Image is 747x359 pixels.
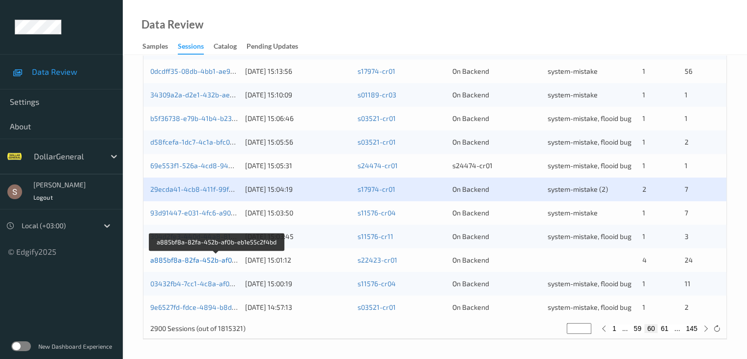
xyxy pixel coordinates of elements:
[642,279,645,288] span: 1
[684,303,688,311] span: 2
[358,256,397,264] a: s22423-cr01
[452,114,540,123] div: On Backend
[452,137,540,147] div: On Backend
[642,138,645,146] span: 1
[245,184,351,194] div: [DATE] 15:04:19
[642,114,645,122] span: 1
[142,41,168,54] div: Samples
[642,232,645,240] span: 1
[642,256,647,264] span: 4
[150,209,282,217] a: 93d91447-e031-4fc6-a900-cbaae5f02572
[548,67,598,75] span: system-mistake
[684,67,692,75] span: 56
[247,41,298,54] div: Pending Updates
[452,279,540,289] div: On Backend
[658,324,671,333] button: 61
[150,161,285,170] a: 69e553f1-526a-4cd8-948c-becb9215cd08
[452,161,540,171] div: s24474-cr01
[684,138,688,146] span: 2
[245,66,351,76] div: [DATE] 15:13:56
[684,279,690,288] span: 11
[358,209,396,217] a: s11576-cr04
[245,114,351,123] div: [DATE] 15:06:46
[245,90,351,100] div: [DATE] 15:10:09
[642,67,645,75] span: 1
[642,185,646,193] span: 2
[245,232,351,241] div: [DATE] 15:03:45
[150,90,287,99] a: 34309a2a-d2e1-432b-aeaf-a5428b999e66
[245,208,351,218] div: [DATE] 15:03:50
[245,161,351,171] div: [DATE] 15:05:31
[358,303,396,311] a: s03521-cr01
[245,302,351,312] div: [DATE] 14:57:13
[150,303,285,311] a: 9e6527fd-fdce-4894-b8dc-4e846c3d2d3f
[358,232,393,240] a: s11576-cr11
[150,324,246,333] p: 2900 Sessions (out of 1815321)
[142,40,178,54] a: Samples
[178,41,204,55] div: Sessions
[671,324,683,333] button: ...
[150,67,279,75] a: 0dcdff35-08db-4bb1-ae9f-cf5c96f26956
[548,303,632,311] span: system-mistake, flooid bug
[452,208,540,218] div: On Backend
[452,255,540,265] div: On Backend
[684,256,692,264] span: 24
[452,90,540,100] div: On Backend
[150,256,283,264] a: a885bf8a-82fa-452b-af0b-eb1e55c2f4bd
[684,90,687,99] span: 1
[548,138,632,146] span: system-mistake, flooid bug
[548,185,608,193] span: system-mistake (2)
[452,232,540,241] div: On Backend
[150,114,286,122] a: b5f36738-e79b-41b4-b231-e5a4e480ce58
[642,303,645,311] span: 1
[214,40,247,54] a: Catalog
[358,279,396,288] a: s11576-cr04
[358,90,396,99] a: s01189-cr03
[358,67,395,75] a: s17974-cr01
[358,138,396,146] a: s03521-cr01
[619,324,631,333] button: ...
[150,279,279,288] a: 03432fb4-7cc1-4c8a-af09-f86e55ff7470
[548,90,598,99] span: system-mistake
[683,324,700,333] button: 145
[358,114,396,122] a: s03521-cr01
[642,161,645,170] span: 1
[631,324,644,333] button: 59
[642,209,645,217] span: 1
[245,255,351,265] div: [DATE] 15:01:12
[548,279,632,288] span: system-mistake, flooid bug
[247,40,308,54] a: Pending Updates
[609,324,619,333] button: 1
[245,279,351,289] div: [DATE] 15:00:19
[684,232,688,240] span: 3
[684,161,687,170] span: 1
[150,138,279,146] a: d58fcefa-1dc7-4c1a-bfc0-94b78af6d9ab
[358,161,398,170] a: s24474-cr01
[214,41,237,54] div: Catalog
[684,114,687,122] span: 1
[452,66,540,76] div: On Backend
[548,209,598,217] span: system-mistake
[178,40,214,55] a: Sessions
[150,185,280,193] a: 29ecda41-4cb8-411f-99fd-297604b3e7cf
[548,161,632,170] span: system-mistake, flooid bug
[452,302,540,312] div: On Backend
[684,209,688,217] span: 7
[644,324,658,333] button: 60
[548,114,632,122] span: system-mistake, flooid bug
[245,137,351,147] div: [DATE] 15:05:56
[141,20,203,30] div: Data Review
[548,232,632,240] span: system-mistake, flooid bug
[642,90,645,99] span: 1
[358,185,395,193] a: s17974-cr01
[452,184,540,194] div: On Backend
[150,232,287,240] a: 304d2fe3-440d-44a8-8126-f62ab6e14d8b
[684,185,688,193] span: 7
